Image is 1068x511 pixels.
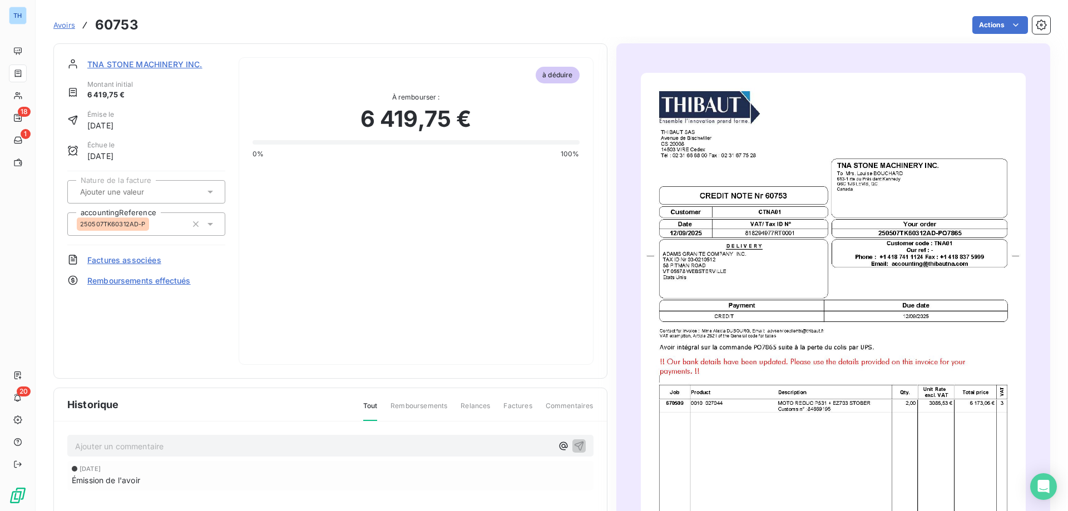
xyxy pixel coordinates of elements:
[9,487,27,504] img: Logo LeanPay
[390,401,447,420] span: Remboursements
[561,149,580,159] span: 100%
[503,401,532,420] span: Factures
[87,80,133,90] span: Montant initial
[18,107,31,117] span: 18
[1030,473,1057,500] div: Open Intercom Messenger
[972,16,1028,34] button: Actions
[546,401,594,420] span: Commentaires
[53,19,75,31] a: Avoirs
[87,120,114,131] span: [DATE]
[72,474,140,486] span: Émission de l'avoir
[80,465,101,472] span: [DATE]
[87,140,115,150] span: Échue le
[87,110,114,120] span: Émise le
[87,275,191,286] span: Remboursements effectués
[253,92,580,102] span: À rembourser :
[53,21,75,29] span: Avoirs
[461,401,490,420] span: Relances
[87,90,133,101] span: 6 419,75 €
[536,67,579,83] span: à déduire
[80,221,146,227] span: 250507TK60312AD-P
[79,187,191,197] input: Ajouter une valeur
[67,397,119,412] span: Historique
[87,254,161,266] span: Factures associées
[9,7,27,24] div: TH
[363,401,378,421] span: Tout
[21,129,31,139] span: 1
[17,386,31,396] span: 20
[95,15,139,35] h3: 60753
[87,58,202,70] span: TNA STONE MACHINERY INC.
[87,150,115,162] span: [DATE]
[360,102,472,136] span: 6 419,75 €
[253,149,264,159] span: 0%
